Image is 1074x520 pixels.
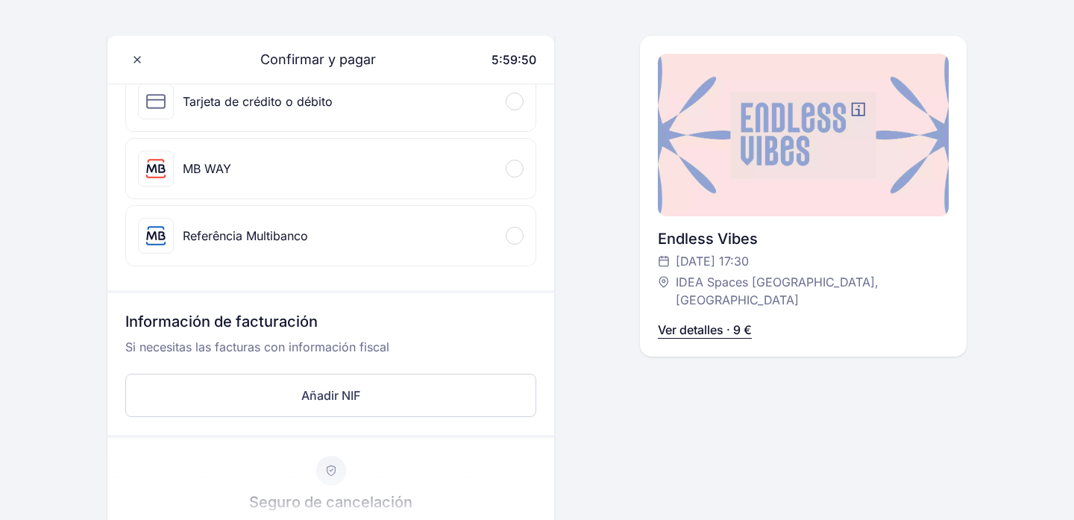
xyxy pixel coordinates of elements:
[125,338,536,368] p: Si necesitas las facturas con información fiscal
[242,49,376,70] span: Confirmar y pagar
[676,273,934,309] span: IDEA Spaces [GEOGRAPHIC_DATA], [GEOGRAPHIC_DATA]
[125,374,536,417] button: Añadir NIF
[183,93,333,110] div: Tarjeta de crédito o débito
[125,311,536,338] h3: Información de facturación
[676,252,749,270] span: [DATE] 17:30
[658,228,949,249] div: Endless Vibes
[658,321,752,339] p: Ver detalles · 9 €
[183,160,231,178] div: MB WAY
[492,52,536,67] span: 5:59:50
[249,492,412,513] p: Seguro de cancelación
[183,227,308,245] div: Referência Multibanco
